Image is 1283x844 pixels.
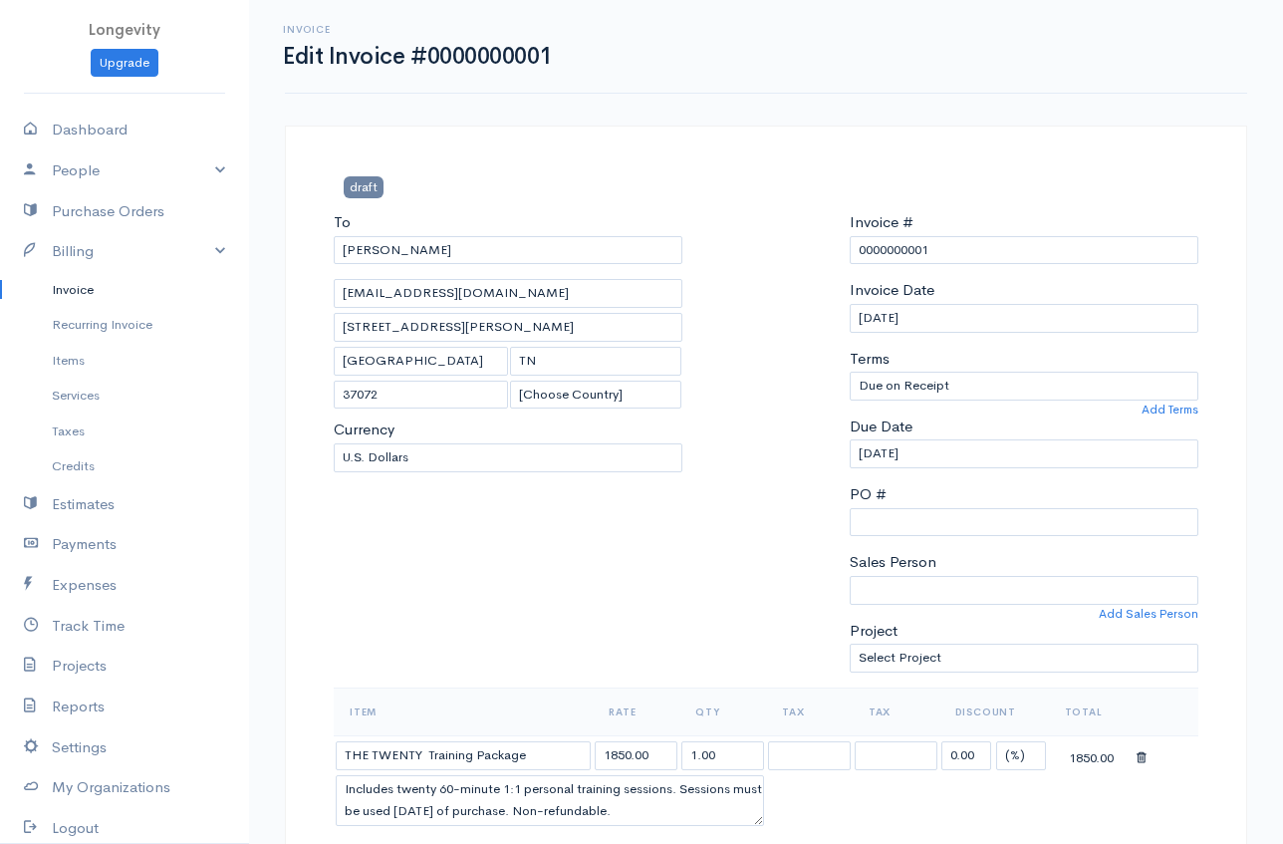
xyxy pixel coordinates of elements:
[1051,743,1134,768] div: 1850.00
[850,348,890,371] label: Terms
[334,279,682,308] input: Email
[91,49,158,78] a: Upgrade
[334,236,682,265] input: Client Name
[344,176,384,197] span: draft
[850,620,898,643] label: Project
[283,44,552,69] h1: Edit Invoice #0000000001
[89,20,160,39] span: Longevity
[510,347,681,376] input: State
[939,688,1049,735] th: Discount
[766,688,853,735] th: Tax
[593,688,679,735] th: Rate
[850,416,912,438] label: Due Date
[850,439,1198,468] input: dd-mm-yyyy
[334,347,508,376] input: City
[1142,401,1198,419] a: Add Terms
[850,304,1198,333] input: dd-mm-yyyy
[1099,605,1198,623] a: Add Sales Person
[334,688,593,735] th: Item
[850,211,913,234] label: Invoice #
[850,279,934,302] label: Invoice Date
[1049,688,1136,735] th: Total
[850,483,887,506] label: PO #
[679,688,766,735] th: Qty
[336,741,591,770] input: Item Name
[334,211,351,234] label: To
[853,688,939,735] th: Tax
[850,551,936,574] label: Sales Person
[334,381,508,410] input: Zip
[283,24,552,35] h6: Invoice
[334,419,394,441] label: Currency
[334,313,682,342] input: Address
